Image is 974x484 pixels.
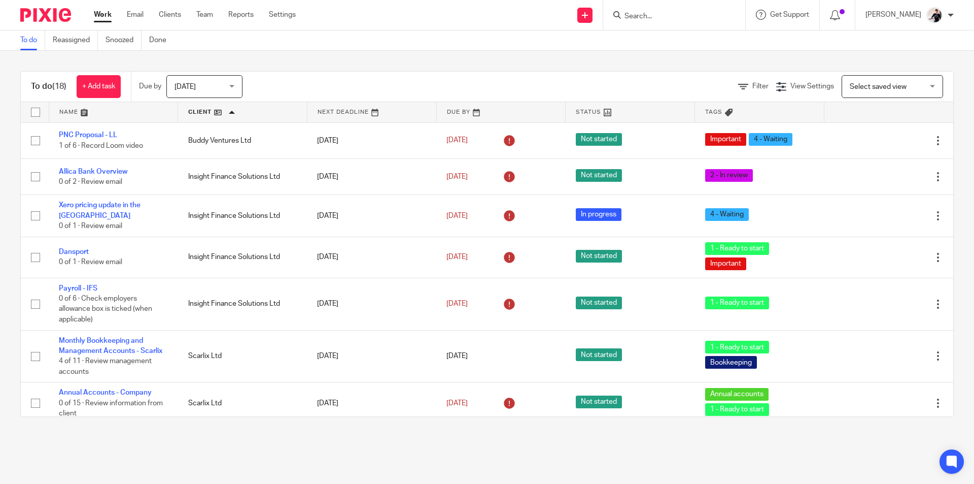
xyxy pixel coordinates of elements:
[175,83,196,90] span: [DATE]
[228,10,254,20] a: Reports
[705,257,746,270] span: Important
[576,297,622,309] span: Not started
[865,10,921,20] p: [PERSON_NAME]
[307,122,436,158] td: [DATE]
[576,396,622,408] span: Not started
[576,208,621,221] span: In progress
[59,259,122,266] span: 0 of 1 · Review email
[307,195,436,237] td: [DATE]
[446,173,468,180] span: [DATE]
[705,341,769,353] span: 1 - Ready to start
[770,11,809,18] span: Get Support
[59,142,143,149] span: 1 of 6 · Record Loom video
[705,356,757,369] span: Bookkeeping
[20,8,71,22] img: Pixie
[149,30,174,50] a: Done
[52,82,66,90] span: (18)
[53,30,98,50] a: Reassigned
[926,7,943,23] img: AV307615.jpg
[20,30,45,50] a: To do
[705,169,753,182] span: 2 - In review
[446,212,468,219] span: [DATE]
[59,132,117,139] a: PNC Proposal - LL
[752,83,769,90] span: Filter
[307,158,436,195] td: [DATE]
[59,178,122,185] span: 0 of 2 · Review email
[59,389,152,396] a: Annual Accounts - Company
[446,300,468,307] span: [DATE]
[576,250,622,263] span: Not started
[31,81,66,92] h1: To do
[59,285,97,292] a: Payroll - IFS
[623,12,715,21] input: Search
[59,222,122,230] span: 0 of 1 · Review email
[705,133,746,146] span: Important
[705,403,769,416] span: 1 - Ready to start
[307,278,436,330] td: [DATE]
[576,133,622,146] span: Not started
[178,278,307,330] td: Insight Finance Solutions Ltd
[178,195,307,237] td: Insight Finance Solutions Ltd
[178,237,307,278] td: Insight Finance Solutions Ltd
[59,202,141,219] a: Xero pricing update in the [GEOGRAPHIC_DATA]
[106,30,142,50] a: Snoozed
[850,83,907,90] span: Select saved view
[307,237,436,278] td: [DATE]
[705,297,769,309] span: 1 - Ready to start
[59,248,89,255] a: Dansport
[576,348,622,361] span: Not started
[59,358,152,375] span: 4 of 11 · Review management accounts
[159,10,181,20] a: Clients
[446,352,468,360] span: [DATE]
[749,133,792,146] span: 4 - Waiting
[178,122,307,158] td: Buddy Ventures Ltd
[446,253,468,261] span: [DATE]
[178,382,307,424] td: Scarlix Ltd
[178,158,307,195] td: Insight Finance Solutions Ltd
[59,337,162,354] a: Monthly Bookkeeping and Management Accounts - Scarlix
[307,330,436,382] td: [DATE]
[705,109,722,115] span: Tags
[446,137,468,144] span: [DATE]
[127,10,144,20] a: Email
[446,400,468,407] span: [DATE]
[178,330,307,382] td: Scarlix Ltd
[59,168,127,175] a: Allica Bank Overview
[59,295,152,323] span: 0 of 6 · Check employers allowance box is ticked (when applicable)
[307,382,436,424] td: [DATE]
[139,81,161,91] p: Due by
[269,10,296,20] a: Settings
[77,75,121,98] a: + Add task
[790,83,834,90] span: View Settings
[59,400,163,417] span: 0 of 15 · Review information from client
[705,242,769,255] span: 1 - Ready to start
[705,388,769,401] span: Annual accounts
[196,10,213,20] a: Team
[705,208,749,221] span: 4 - Waiting
[94,10,112,20] a: Work
[576,169,622,182] span: Not started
